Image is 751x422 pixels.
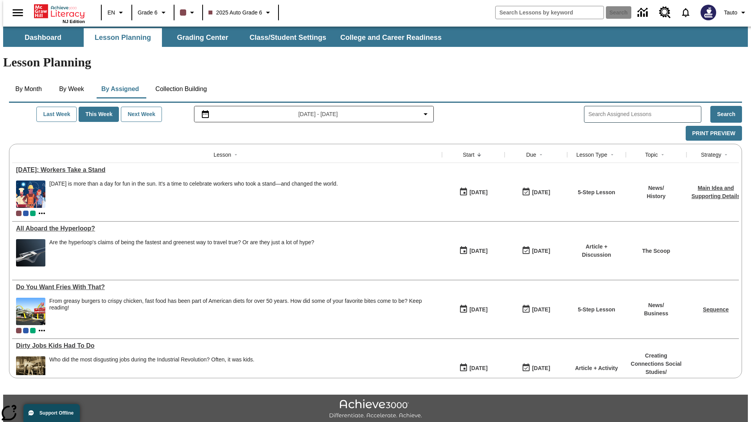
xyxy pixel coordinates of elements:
[16,284,438,291] div: Do You Want Fries With That?
[49,239,314,266] div: Are the hyperloop's claims of being the fastest and greenest way to travel true? Or are they just...
[532,305,550,315] div: [DATE]
[647,192,665,200] p: History
[3,55,748,70] h1: Lesson Planning
[108,9,115,17] span: EN
[421,109,430,119] svg: Collapse Date Range Filter
[95,80,145,98] button: By Assigned
[469,246,487,256] div: [DATE]
[16,181,45,208] img: A banner with a blue background shows an illustrated row of diverse men and women dressed in clot...
[16,166,438,173] a: Labor Day: Workers Take a Stand, Lessons
[676,2,696,23] a: Notifications
[16,239,45,266] img: Artist rendering of Hyperloop TT vehicle entering a tunnel
[456,302,490,317] button: 07/14/25: First time the lesson was available
[710,106,742,123] button: Search
[469,188,487,197] div: [DATE]
[686,126,742,141] button: Print Preview
[532,363,550,373] div: [DATE]
[121,107,162,122] button: Next Week
[16,342,438,349] div: Dirty Jobs Kids Had To Do
[149,80,213,98] button: Collection Building
[205,5,276,20] button: Class: 2025 Auto Grade 6, Select your class
[49,356,255,363] div: Who did the most disgusting jobs during the Industrial Revolution? Often, it was kids.
[456,361,490,376] button: 07/11/25: First time the lesson was available
[177,5,200,20] button: Class color is dark brown. Change class color
[526,151,536,159] div: Due
[30,328,36,333] span: 2025 Auto Grade 4
[16,342,438,349] a: Dirty Jobs Kids Had To Do, Lessons
[701,151,721,159] div: Strategy
[163,28,242,47] button: Grading Center
[658,150,667,159] button: Sort
[34,4,85,19] a: Home
[532,246,550,256] div: [DATE]
[463,151,474,159] div: Start
[536,150,546,159] button: Sort
[49,356,255,384] div: Who did the most disgusting jobs during the Industrial Revolution? Often, it was kids.
[571,243,622,259] p: Article + Discussion
[469,305,487,315] div: [DATE]
[34,3,85,24] div: Home
[16,328,22,333] div: Current Class
[16,166,438,173] div: Labor Day: Workers Take a Stand
[16,225,438,232] a: All Aboard the Hyperloop?, Lessons
[49,181,338,187] div: [DATE] is more than a day for fun in the sun. It's a time to celebrate workers who took a stand—a...
[474,150,484,159] button: Sort
[519,302,553,317] button: 07/20/26: Last day the lesson can be accessed
[30,211,36,216] div: 2025 Auto Grade 4
[496,6,604,19] input: search field
[16,225,438,232] div: All Aboard the Hyperloop?
[519,185,553,200] button: 09/07/25: Last day the lesson can be accessed
[703,306,729,313] a: Sequence
[334,28,448,47] button: College and Career Readiness
[231,150,241,159] button: Sort
[49,298,438,325] div: From greasy burgers to crispy chicken, fast food has been part of American diets for over 50 year...
[456,243,490,258] button: 07/21/25: First time the lesson was available
[645,151,658,159] div: Topic
[49,181,338,208] span: Labor Day is more than a day for fun in the sun. It's a time to celebrate workers who took a stan...
[23,211,29,216] div: OL 2025 Auto Grade 7
[16,284,438,291] a: Do You Want Fries With That?, Lessons
[23,404,80,422] button: Support Offline
[575,364,618,372] p: Article + Activity
[16,356,45,384] img: Black and white photo of two young boys standing on a piece of heavy machinery
[198,109,431,119] button: Select the date range menu item
[79,107,119,122] button: This Week
[52,80,91,98] button: By Week
[243,28,332,47] button: Class/Student Settings
[692,185,740,199] a: Main Idea and Supporting Details
[138,9,158,17] span: Grade 6
[23,328,29,333] div: OL 2025 Auto Grade 7
[84,28,162,47] button: Lesson Planning
[644,301,668,309] p: News /
[456,185,490,200] button: 09/01/25: First time the lesson was available
[519,361,553,376] button: 11/30/25: Last day the lesson can be accessed
[642,247,670,255] p: The Scoop
[3,27,748,47] div: SubNavbar
[654,2,676,23] a: Resource Center, Will open in new tab
[16,211,22,216] div: Current Class
[633,2,654,23] a: Data Center
[701,5,716,20] img: Avatar
[9,80,48,98] button: By Month
[135,5,171,20] button: Grade: Grade 6, Select a grade
[36,107,77,122] button: Last Week
[16,298,45,325] img: One of the first McDonald's stores, with the iconic red sign and golden arches.
[576,151,607,159] div: Lesson Type
[37,326,47,335] button: Show more classes
[208,9,262,17] span: 2025 Auto Grade 6
[696,2,721,23] button: Select a new avatar
[298,110,338,118] span: [DATE] - [DATE]
[329,399,422,419] img: Achieve3000 Differentiate Accelerate Achieve
[644,309,668,318] p: Business
[532,188,550,197] div: [DATE]
[721,5,751,20] button: Profile/Settings
[519,243,553,258] button: 06/30/26: Last day the lesson can be accessed
[49,298,438,311] div: From greasy burgers to crispy chicken, fast food has been part of American diets for over 50 year...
